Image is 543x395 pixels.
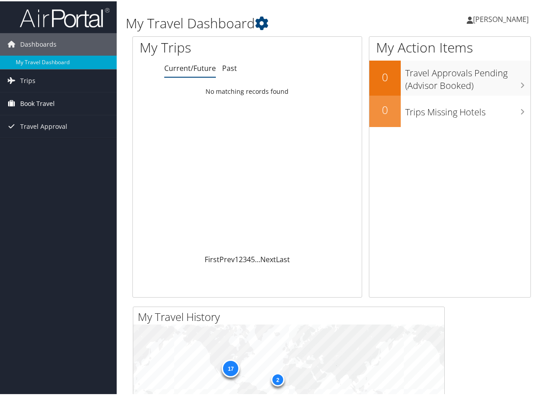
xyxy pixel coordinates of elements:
[251,253,255,263] a: 5
[20,91,55,114] span: Book Travel
[369,68,401,83] h2: 0
[164,62,216,72] a: Current/Future
[405,100,530,117] h3: Trips Missing Hotels
[235,253,239,263] a: 1
[239,253,243,263] a: 2
[20,6,109,27] img: airportal-logo.png
[140,37,259,56] h1: My Trips
[369,101,401,116] h2: 0
[222,62,237,72] a: Past
[133,82,362,98] td: No matching records found
[260,253,276,263] a: Next
[369,94,530,126] a: 0Trips Missing Hotels
[138,308,444,323] h2: My Travel History
[369,37,530,56] h1: My Action Items
[205,253,219,263] a: First
[369,59,530,94] a: 0Travel Approvals Pending (Advisor Booked)
[405,61,530,91] h3: Travel Approvals Pending (Advisor Booked)
[467,4,538,31] a: [PERSON_NAME]
[276,253,290,263] a: Last
[247,253,251,263] a: 4
[271,372,285,385] div: 2
[473,13,529,23] span: [PERSON_NAME]
[20,114,67,136] span: Travel Approval
[20,32,57,54] span: Dashboards
[219,253,235,263] a: Prev
[255,253,260,263] span: …
[222,358,240,376] div: 17
[243,253,247,263] a: 3
[126,13,400,31] h1: My Travel Dashboard
[20,68,35,91] span: Trips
